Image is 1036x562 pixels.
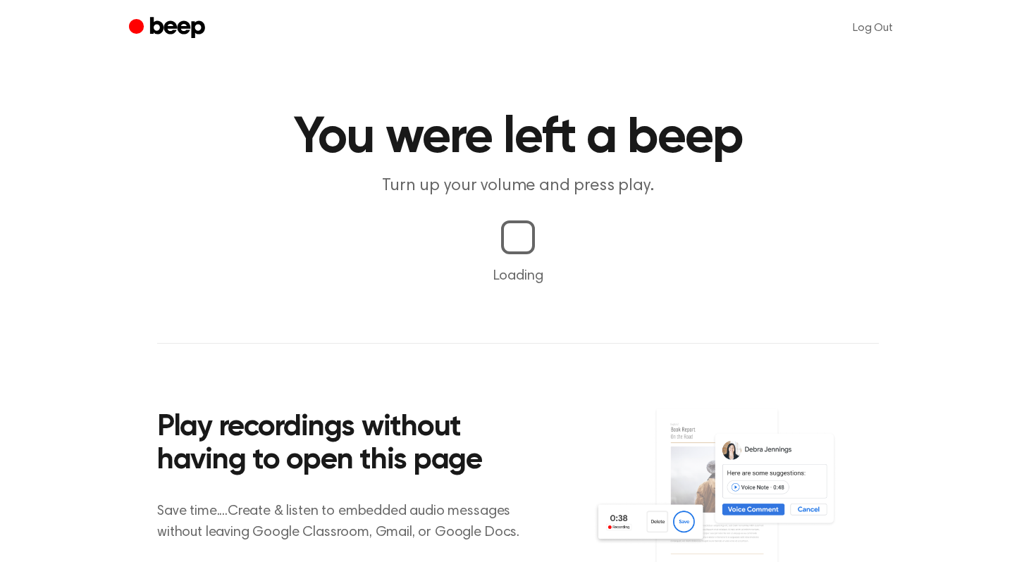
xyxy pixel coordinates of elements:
[157,411,537,478] h2: Play recordings without having to open this page
[17,266,1019,287] p: Loading
[839,11,907,45] a: Log Out
[247,175,789,198] p: Turn up your volume and press play.
[129,15,209,42] a: Beep
[157,501,537,543] p: Save time....Create & listen to embedded audio messages without leaving Google Classroom, Gmail, ...
[157,113,879,163] h1: You were left a beep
